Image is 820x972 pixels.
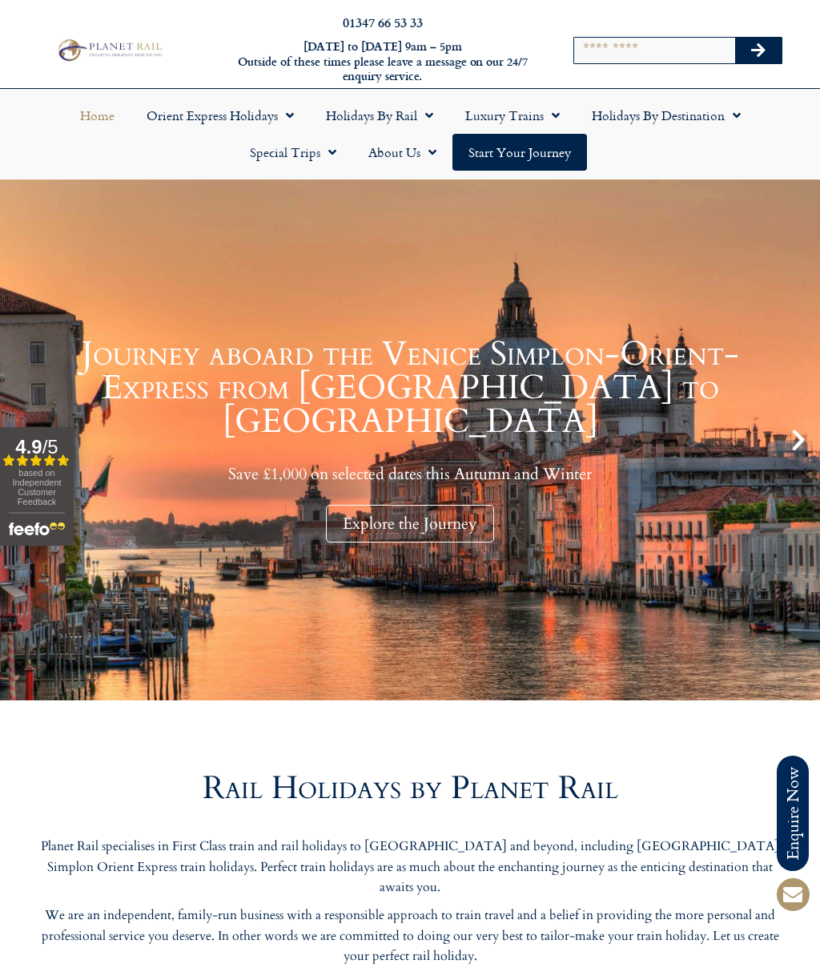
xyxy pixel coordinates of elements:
a: Orient Express Holidays [131,97,310,134]
a: About Us [352,134,452,171]
div: Explore the Journey [326,505,494,542]
h1: Journey aboard the Venice Simplon-Orient-Express from [GEOGRAPHIC_DATA] to [GEOGRAPHIC_DATA] [40,337,780,438]
h6: [DATE] to [DATE] 9am – 5pm Outside of these times please leave a message on our 24/7 enquiry serv... [223,39,543,84]
a: Luxury Trains [449,97,576,134]
a: Special Trips [234,134,352,171]
a: Home [64,97,131,134]
img: Planet Rail Train Holidays Logo [54,37,165,64]
button: Search [735,38,782,63]
a: 01347 66 53 33 [343,13,423,31]
div: Next slide [785,426,812,454]
nav: Menu [8,97,812,171]
p: We are an independent, family-run business with a responsible approach to train travel and a beli... [40,905,780,967]
p: Planet Rail specialises in First Class train and rail holidays to [GEOGRAPHIC_DATA] and beyond, i... [40,837,780,898]
a: Holidays by Rail [310,97,449,134]
a: Start your Journey [452,134,587,171]
a: Holidays by Destination [576,97,757,134]
h2: Rail Holidays by Planet Rail [40,772,780,805]
p: Save £1,000 on selected dates this Autumn and Winter [40,464,780,484]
